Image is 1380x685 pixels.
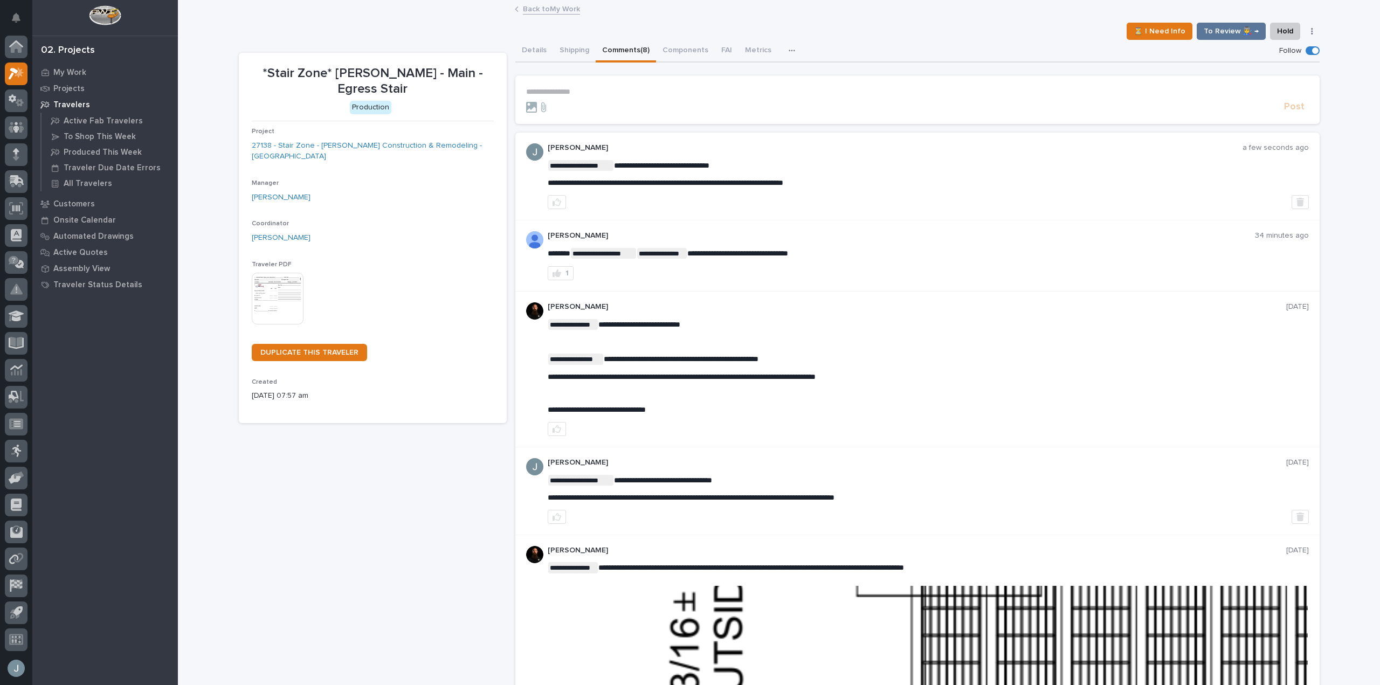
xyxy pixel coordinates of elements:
button: Details [515,40,553,63]
p: [DATE] [1286,302,1309,312]
span: Manager [252,180,279,186]
span: Post [1284,101,1305,113]
span: DUPLICATE THIS TRAVELER [260,349,358,356]
p: [DATE] [1286,458,1309,467]
button: Delete post [1292,195,1309,209]
p: [PERSON_NAME] [548,302,1286,312]
a: DUPLICATE THIS TRAVELER [252,344,367,361]
img: ACg8ocIJHU6JEmo4GV-3KL6HuSvSpWhSGqG5DdxF6tKpN6m2=s96-c [526,458,543,475]
button: FAI [715,40,739,63]
a: My Work [32,64,178,80]
a: 27138 - Stair Zone - [PERSON_NAME] Construction & Remodeling - [GEOGRAPHIC_DATA] [252,140,494,163]
p: [PERSON_NAME] [548,143,1243,153]
button: Hold [1270,23,1300,40]
div: Notifications [13,13,27,30]
a: Active Fab Travelers [42,113,178,128]
button: like this post [548,195,566,209]
a: Active Quotes [32,244,178,260]
p: Customers [53,199,95,209]
a: Customers [32,196,178,212]
p: All Travelers [64,179,112,189]
p: Produced This Week [64,148,142,157]
a: Onsite Calendar [32,212,178,228]
p: Traveler Due Date Errors [64,163,161,173]
p: Projects [53,84,85,94]
p: Traveler Status Details [53,280,142,290]
button: Components [656,40,715,63]
span: Coordinator [252,220,289,227]
p: [PERSON_NAME] [548,231,1255,240]
a: Produced This Week [42,144,178,160]
p: 34 minutes ago [1255,231,1309,240]
span: Created [252,379,277,385]
span: Traveler PDF [252,261,292,268]
button: Comments (8) [596,40,656,63]
a: Traveler Status Details [32,276,178,293]
a: Assembly View [32,260,178,276]
img: ACg8ocIJHU6JEmo4GV-3KL6HuSvSpWhSGqG5DdxF6tKpN6m2=s96-c [526,143,543,161]
a: Automated Drawings [32,228,178,244]
a: Travelers [32,96,178,113]
img: Workspace Logo [89,5,121,25]
button: Notifications [5,6,27,29]
button: like this post [548,510,566,524]
p: Travelers [53,100,90,110]
button: To Review 👨‍🏭 → [1197,23,1266,40]
img: zmKUmRVDQjmBLfnAs97p [526,302,543,320]
button: users-avatar [5,657,27,680]
p: Active Quotes [53,248,108,258]
div: 02. Projects [41,45,95,57]
div: 1 [565,269,569,277]
a: Projects [32,80,178,96]
p: Automated Drawings [53,232,134,241]
span: Project [252,128,274,135]
p: My Work [53,68,86,78]
p: Follow [1279,46,1301,56]
p: Assembly View [53,264,110,274]
div: Production [350,101,391,114]
a: [PERSON_NAME] [252,192,310,203]
p: Active Fab Travelers [64,116,143,126]
p: a few seconds ago [1243,143,1309,153]
span: To Review 👨‍🏭 → [1204,25,1259,38]
a: [PERSON_NAME] [252,232,310,244]
p: *Stair Zone* [PERSON_NAME] - Main - Egress Stair [252,66,494,97]
p: [DATE] [1286,546,1309,555]
img: zmKUmRVDQjmBLfnAs97p [526,546,543,563]
button: Shipping [553,40,596,63]
a: Back toMy Work [523,2,580,15]
button: like this post [548,422,566,436]
a: To Shop This Week [42,129,178,144]
span: Hold [1277,25,1293,38]
a: Traveler Due Date Errors [42,160,178,175]
p: To Shop This Week [64,132,136,142]
button: Delete post [1292,510,1309,524]
p: [DATE] 07:57 am [252,390,494,402]
p: [PERSON_NAME] [548,458,1286,467]
button: 1 [548,266,574,280]
p: Onsite Calendar [53,216,116,225]
a: All Travelers [42,176,178,191]
button: ⏳ I Need Info [1127,23,1192,40]
p: [PERSON_NAME] [548,546,1286,555]
span: ⏳ I Need Info [1134,25,1185,38]
img: AOh14GhUnP333BqRmXh-vZ-TpYZQaFVsuOFmGre8SRZf2A=s96-c [526,231,543,248]
button: Metrics [739,40,778,63]
button: Post [1280,101,1309,113]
